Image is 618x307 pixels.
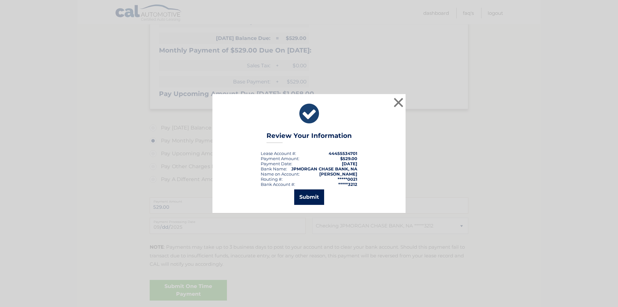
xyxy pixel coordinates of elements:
span: Payment Date [261,161,291,166]
button: Submit [294,189,324,205]
div: Routing #: [261,177,283,182]
span: [DATE] [342,161,357,166]
div: Bank Name: [261,166,287,171]
span: $529.00 [340,156,357,161]
div: Bank Account #: [261,182,295,187]
div: Payment Amount: [261,156,299,161]
button: × [392,96,405,109]
strong: 44455534701 [329,151,357,156]
strong: JPMORGAN CHASE BANK, NA [291,166,357,171]
h3: Review Your Information [267,132,352,143]
div: Name on Account: [261,171,300,177]
div: : [261,161,292,166]
strong: [PERSON_NAME] [319,171,357,177]
div: Lease Account #: [261,151,296,156]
